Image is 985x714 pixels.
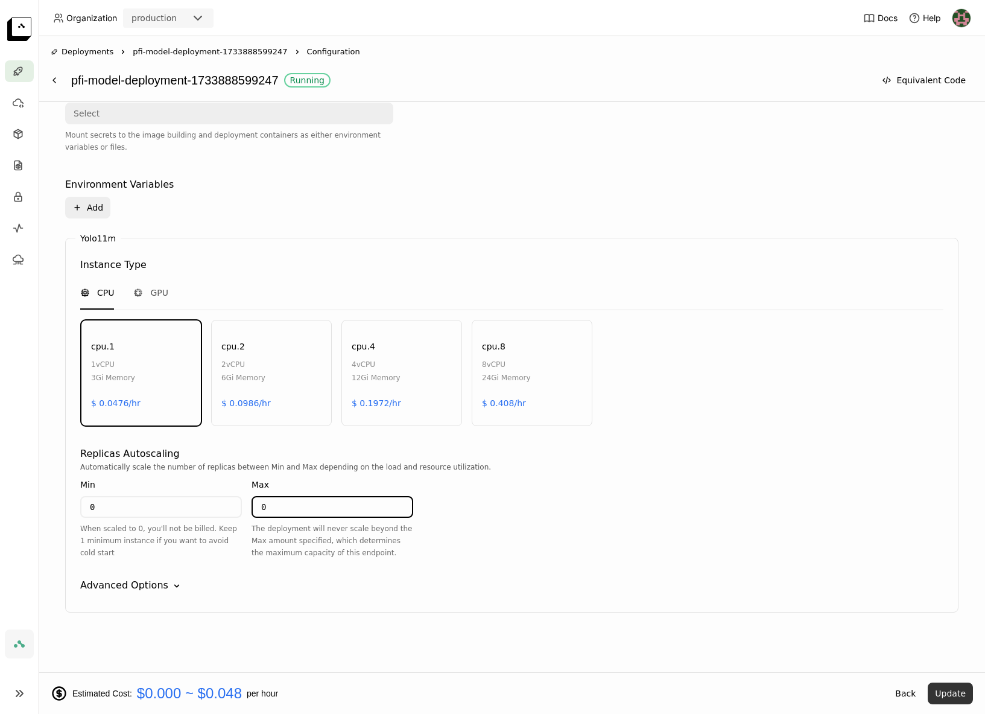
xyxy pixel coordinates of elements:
[80,461,943,473] div: Automatically scale the number of replicas between Min and Max depending on the load and resource...
[888,683,923,704] button: Back
[97,287,114,299] span: CPU
[472,320,592,426] div: cpu.88vCPU24Gi Memory$ 0.408/hr
[252,478,269,491] div: Max
[51,46,113,58] div: Deployments
[131,12,177,24] div: production
[71,69,869,92] div: pfi-model-deployment-1733888599247
[80,258,147,272] div: Instance Type
[65,129,393,153] div: Mount secrets to the image building and deployment containers as either environment variables or ...
[928,683,973,704] button: Update
[221,358,265,371] div: 2 vCPU
[482,340,505,353] div: cpu.8
[221,397,271,410] div: $ 0.0986/hr
[482,371,531,384] div: 24Gi Memory
[878,13,898,24] span: Docs
[91,340,115,353] div: cpu.1
[952,9,971,27] img: Admin Prod
[62,46,113,58] span: Deployments
[91,358,135,371] div: 1 vCPU
[66,13,117,24] span: Organization
[341,320,462,426] div: cpu.44vCPU12Gi Memory$ 0.1972/hr
[65,197,110,218] button: Add
[51,46,973,58] nav: Breadcrumbs navigation
[74,107,100,120] div: Select
[875,69,973,91] button: Equivalent Code
[863,12,898,24] a: Docs
[65,177,174,192] div: Environment Variables
[80,523,242,559] div: When scaled to 0, you'll not be billed. Keep 1 minimum instance if you want to avoid cold start
[211,320,332,426] div: cpu.22vCPU6Gi Memory$ 0.0986/hr
[133,46,287,58] span: pfi-model-deployment-1733888599247
[80,578,168,593] div: Advanced Options
[290,75,325,85] div: Running
[252,523,413,559] div: The deployment will never scale beyond the Max amount specified, which determines the maximum cap...
[118,47,128,57] svg: Right
[293,47,302,57] svg: Right
[171,580,183,592] svg: Down
[352,340,375,353] div: cpu.4
[91,397,141,410] div: $ 0.0476/hr
[352,371,401,384] div: 12Gi Memory
[178,13,179,25] input: Selected production.
[908,12,941,24] div: Help
[352,358,401,371] div: 4 vCPU
[221,371,265,384] div: 6Gi Memory
[482,358,531,371] div: 8 vCPU
[81,320,201,426] div: cpu.11vCPU3Gi Memory$ 0.0476/hr
[7,17,31,41] img: logo
[51,685,883,702] div: Estimated Cost: per hour
[72,203,82,212] svg: Plus
[307,46,360,58] span: Configuration
[482,397,526,410] div: $ 0.408/hr
[352,397,401,410] div: $ 0.1972/hr
[80,478,95,491] div: Min
[80,578,943,593] div: Advanced Options
[923,13,941,24] span: Help
[150,287,168,299] span: GPU
[137,685,242,702] span: $0.000 ~ $0.048
[80,447,180,461] div: Replicas Autoscaling
[91,371,135,384] div: 3Gi Memory
[221,340,245,353] div: cpu.2
[80,234,116,243] label: Yolo11m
